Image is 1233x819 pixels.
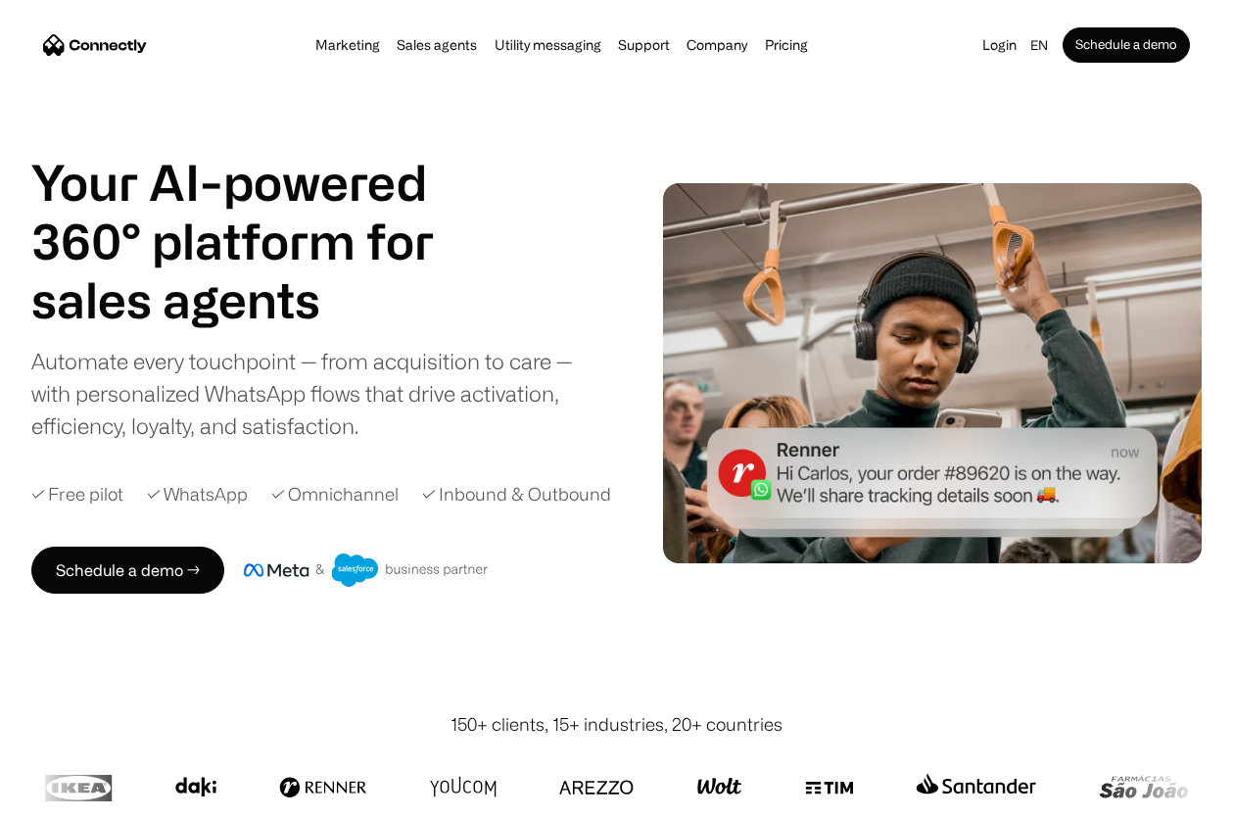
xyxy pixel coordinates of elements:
[759,37,814,53] a: Pricing
[43,30,147,60] a: home
[31,547,224,594] a: Schedule a demo →
[451,711,782,738] div: 150+ clients, 15+ industries, 20+ countries
[687,31,747,59] div: Company
[31,481,123,507] div: ✓ Free pilot
[1022,31,1063,59] div: en
[976,31,1022,59] a: Login
[31,270,482,329] div: carousel
[147,481,248,507] div: ✓ WhatsApp
[309,37,386,53] a: Marketing
[612,37,676,53] a: Support
[1030,31,1048,59] div: en
[31,270,482,329] div: 1 of 4
[31,345,609,442] div: Automate every touchpoint — from acquisition to care — with personalized WhatsApp flows that driv...
[271,481,399,507] div: ✓ Omnichannel
[39,785,118,812] ul: Language list
[244,554,489,587] img: Meta and Salesforce business partner badge.
[31,270,482,329] h1: sales agents
[391,37,483,53] a: Sales agents
[20,783,118,812] aside: Language selected: English
[422,481,611,507] div: ✓ Inbound & Outbound
[31,153,482,270] h1: Your AI-powered 360° platform for
[1063,27,1190,63] a: Schedule a demo
[489,37,607,53] a: Utility messaging
[681,31,753,59] div: Company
